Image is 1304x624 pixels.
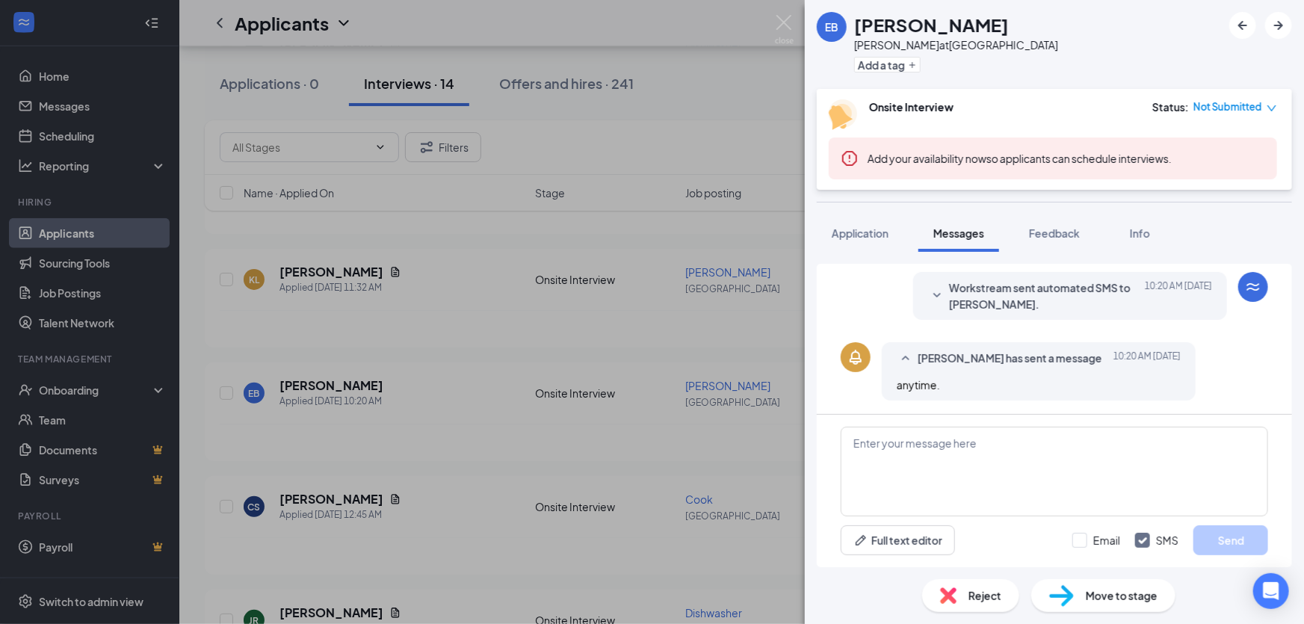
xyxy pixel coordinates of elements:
div: EB [825,19,838,34]
button: ArrowRight [1265,12,1292,39]
span: Feedback [1029,226,1080,240]
svg: SmallChevronDown [928,287,946,305]
button: Full text editorPen [841,525,955,555]
svg: Error [841,149,859,167]
span: [PERSON_NAME] has sent a message [918,350,1102,368]
svg: WorkstreamLogo [1244,278,1262,296]
svg: Plus [908,61,917,69]
svg: Bell [847,348,865,366]
span: so applicants can schedule interviews. [868,152,1172,165]
span: Info [1130,226,1150,240]
button: PlusAdd a tag [854,57,921,72]
span: Workstream sent automated SMS to [PERSON_NAME]. [949,279,1145,312]
span: Reject [968,587,1001,604]
h1: [PERSON_NAME] [854,12,1009,37]
span: Not Submitted [1193,99,1262,114]
svg: SmallChevronUp [897,350,915,368]
span: [DATE] 10:20 AM [1113,350,1181,368]
button: ArrowLeftNew [1229,12,1256,39]
button: Send [1193,525,1268,555]
svg: ArrowRight [1270,16,1288,34]
span: down [1267,103,1277,114]
b: Onsite Interview [869,100,954,114]
svg: ArrowLeftNew [1234,16,1252,34]
button: Add your availability now [868,151,986,166]
span: Messages [933,226,984,240]
span: Move to stage [1086,587,1158,604]
div: [PERSON_NAME] at [GEOGRAPHIC_DATA] [854,37,1058,52]
div: Status : [1152,99,1189,114]
span: [DATE] 10:20 AM [1145,279,1212,312]
svg: Pen [853,533,868,548]
span: Application [832,226,889,240]
div: Open Intercom Messenger [1253,573,1289,609]
span: anytime. [897,378,940,392]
